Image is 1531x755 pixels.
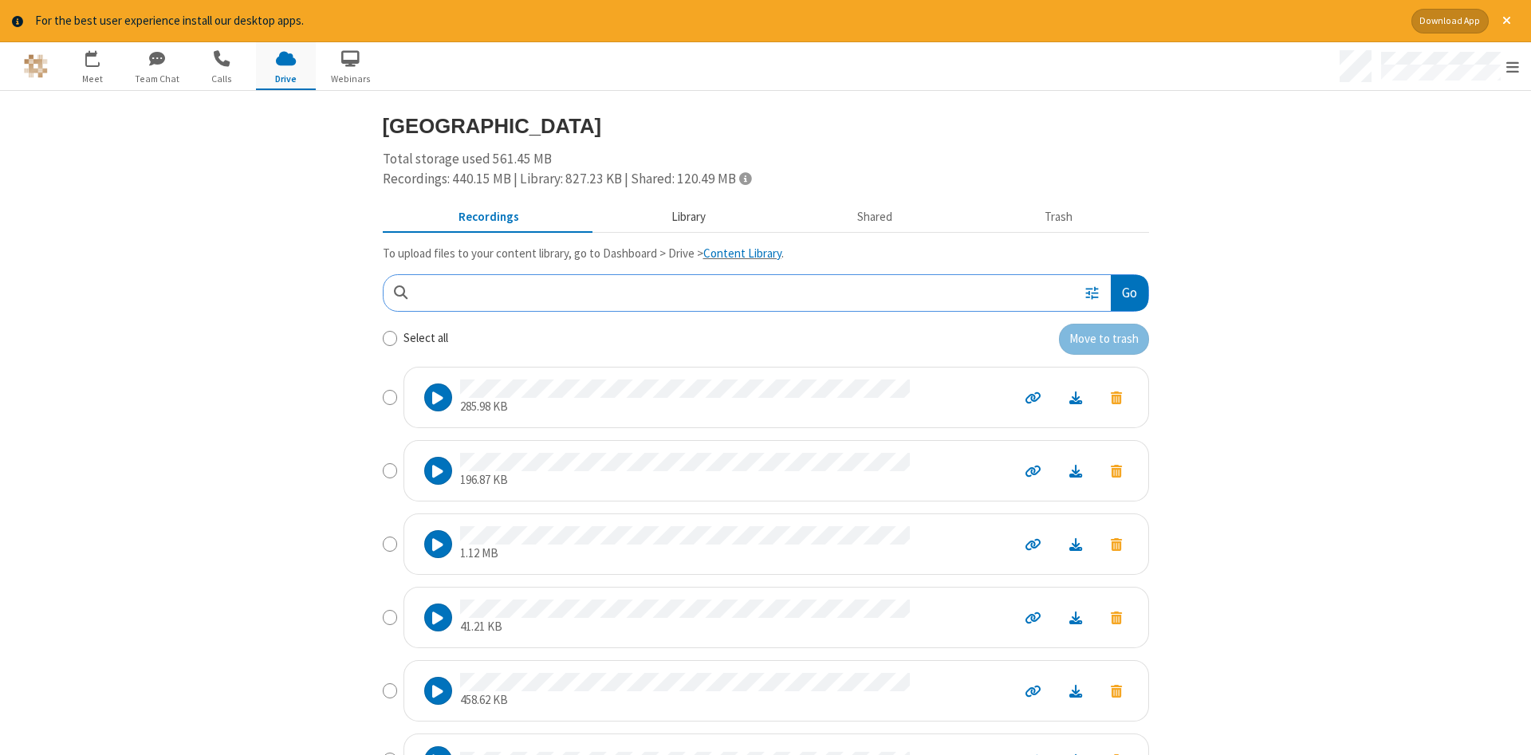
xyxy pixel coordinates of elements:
[383,202,596,232] button: Recorded meetings
[191,72,251,86] span: Calls
[460,471,910,490] p: 196.87 KB
[1055,682,1096,700] a: Download file
[35,12,1399,30] div: For the best user experience install our desktop apps.
[96,51,106,63] div: 2
[1055,608,1096,627] a: Download file
[383,245,1149,263] p: To upload files to your content library, go to Dashboard > Drive > .
[460,691,910,710] p: 458.62 KB
[1411,9,1489,33] button: Download App
[460,618,910,636] p: 41.21 KB
[969,202,1149,232] button: Trash
[1491,714,1519,744] iframe: Chat
[1055,535,1096,553] a: Download file
[781,202,969,232] button: Shared during meetings
[321,72,380,86] span: Webinars
[127,72,187,86] span: Team Chat
[595,202,781,232] button: Content library
[703,246,781,261] a: Content Library
[1096,607,1136,628] button: Move to trash
[383,149,1149,190] div: Total storage used 561.45 MB
[1096,680,1136,702] button: Move to trash
[1334,42,1531,90] div: Open menu
[1096,533,1136,555] button: Move to trash
[1055,388,1096,407] a: Download file
[1059,324,1149,356] button: Move to trash
[739,171,751,185] span: Totals displayed include files that have been moved to the trash.
[1096,387,1136,408] button: Move to trash
[1055,462,1096,480] a: Download file
[460,545,910,563] p: 1.12 MB
[460,398,910,416] p: 285.98 KB
[403,329,448,348] label: Select all
[383,169,1149,190] div: Recordings: 440.15 MB | Library: 827.23 KB | Shared: 120.49 MB
[62,72,122,86] span: Meet
[1096,460,1136,482] button: Move to trash
[1494,9,1519,33] button: Close alert
[383,115,1149,137] h3: [GEOGRAPHIC_DATA]
[1111,275,1147,311] button: Go
[24,54,48,78] img: QA Selenium DO NOT DELETE OR CHANGE
[256,72,316,86] span: Drive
